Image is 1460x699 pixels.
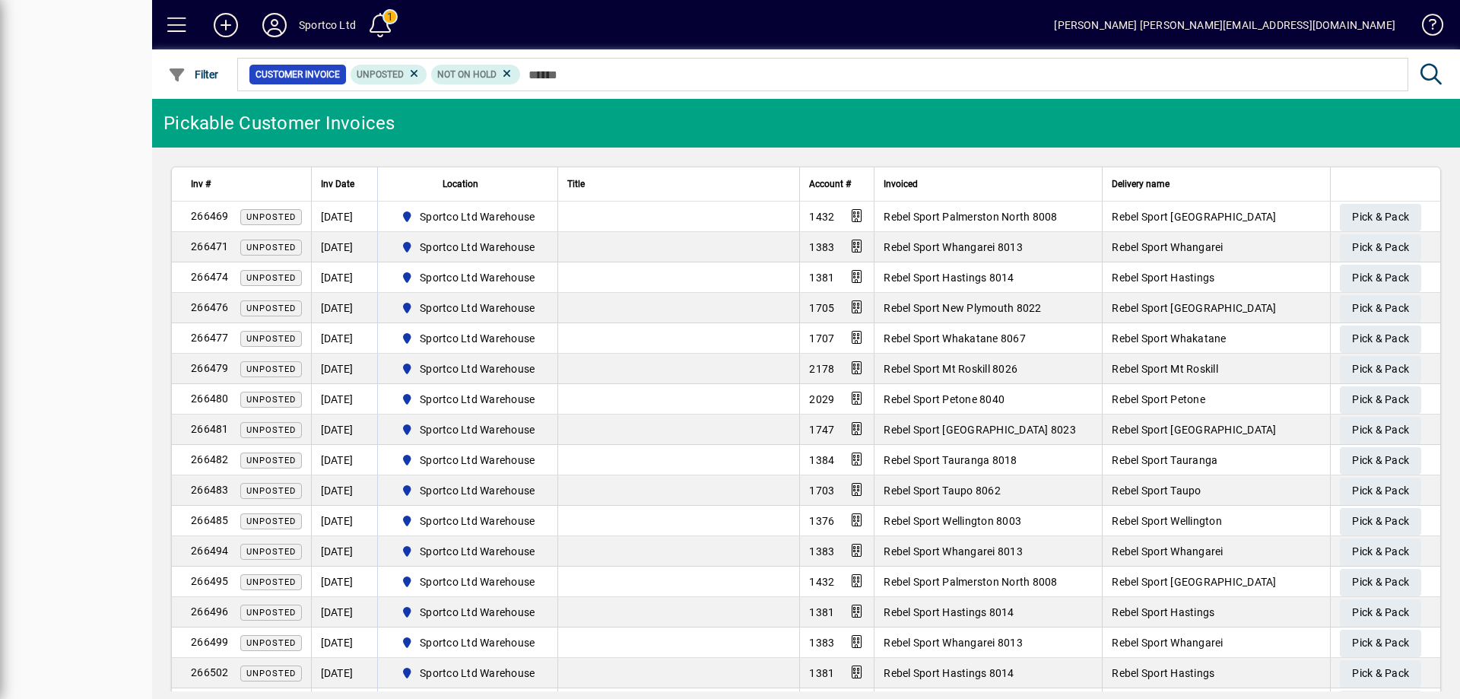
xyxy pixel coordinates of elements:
[191,575,229,587] span: 266495
[1352,296,1409,321] span: Pick & Pack
[809,454,834,466] span: 1384
[884,176,918,192] span: Invoiced
[1340,660,1421,688] button: Pick & Pack
[191,484,229,496] span: 266483
[1054,13,1395,37] div: [PERSON_NAME] [PERSON_NAME][EMAIL_ADDRESS][DOMAIN_NAME]
[1112,393,1205,405] span: Rebel Sport Petone
[1340,630,1421,657] button: Pick & Pack
[1352,509,1409,534] span: Pick & Pack
[191,362,229,374] span: 266479
[1352,326,1409,351] span: Pick & Pack
[246,364,296,374] span: Unposted
[311,262,377,293] td: [DATE]
[311,202,377,232] td: [DATE]
[191,332,229,344] span: 266477
[395,238,541,256] span: Sportco Ltd Warehouse
[395,299,541,317] span: Sportco Ltd Warehouse
[884,272,1014,284] span: Rebel Sport Hastings 8014
[191,301,229,313] span: 266476
[1352,357,1409,382] span: Pick & Pack
[1352,661,1409,686] span: Pick & Pack
[246,395,296,405] span: Unposted
[420,270,535,285] span: Sportco Ltd Warehouse
[809,302,834,314] span: 1705
[884,485,1001,497] span: Rebel Sport Taupo 8062
[311,384,377,415] td: [DATE]
[1352,387,1409,412] span: Pick & Pack
[246,547,296,557] span: Unposted
[567,176,790,192] div: Title
[420,666,535,681] span: Sportco Ltd Warehouse
[567,176,585,192] span: Title
[1112,515,1222,527] span: Rebel Sport Wellington
[202,11,250,39] button: Add
[395,634,541,652] span: Sportco Ltd Warehouse
[395,664,541,682] span: Sportco Ltd Warehouse
[246,608,296,618] span: Unposted
[395,451,541,469] span: Sportco Ltd Warehouse
[1340,234,1421,262] button: Pick & Pack
[1352,600,1409,625] span: Pick & Pack
[884,332,1026,345] span: Rebel Sport Whakatane 8067
[246,516,296,526] span: Unposted
[1112,302,1276,314] span: Rebel Sport [GEOGRAPHIC_DATA]
[311,658,377,688] td: [DATE]
[1340,599,1421,627] button: Pick & Pack
[809,637,834,649] span: 1383
[395,360,541,378] span: Sportco Ltd Warehouse
[1340,508,1421,535] button: Pick & Pack
[884,667,1014,679] span: Rebel Sport Hastings 8014
[884,393,1005,405] span: Rebel Sport Petone 8040
[1112,485,1201,497] span: Rebel Sport Taupo
[246,486,296,496] span: Unposted
[1340,356,1421,383] button: Pick & Pack
[443,176,478,192] span: Location
[395,603,541,621] span: Sportco Ltd Warehouse
[246,212,296,222] span: Unposted
[311,232,377,262] td: [DATE]
[395,512,541,530] span: Sportco Ltd Warehouse
[246,425,296,435] span: Unposted
[809,176,851,192] span: Account #
[246,669,296,678] span: Unposted
[884,211,1057,223] span: Rebel Sport Palmerston North 8008
[884,176,1093,192] div: Invoiced
[1340,447,1421,475] button: Pick & Pack
[311,293,377,323] td: [DATE]
[884,545,1023,558] span: Rebel Sport Whangarei 8013
[809,211,834,223] span: 1432
[191,514,229,526] span: 266485
[1352,539,1409,564] span: Pick & Pack
[809,576,834,588] span: 1432
[311,567,377,597] td: [DATE]
[1340,417,1421,444] button: Pick & Pack
[191,392,229,405] span: 266480
[809,667,834,679] span: 1381
[884,576,1057,588] span: Rebel Sport Palmerston North 8008
[246,303,296,313] span: Unposted
[884,302,1041,314] span: Rebel Sport New Plymouth 8022
[884,241,1023,253] span: Rebel Sport Whangarei 8013
[1112,272,1214,284] span: Rebel Sport Hastings
[1340,204,1421,231] button: Pick & Pack
[321,176,354,192] span: Inv Date
[1112,545,1223,558] span: Rebel Sport Whangarei
[246,334,296,344] span: Unposted
[420,544,535,559] span: Sportco Ltd Warehouse
[809,606,834,618] span: 1381
[1352,570,1409,595] span: Pick & Pack
[311,323,377,354] td: [DATE]
[395,329,541,348] span: Sportco Ltd Warehouse
[1352,205,1409,230] span: Pick & Pack
[191,423,229,435] span: 266481
[311,475,377,506] td: [DATE]
[1352,448,1409,473] span: Pick & Pack
[395,208,541,226] span: Sportco Ltd Warehouse
[191,176,302,192] div: Inv #
[191,210,229,222] span: 266469
[809,176,865,192] div: Account #
[420,361,535,377] span: Sportco Ltd Warehouse
[809,485,834,497] span: 1703
[1112,606,1214,618] span: Rebel Sport Hastings
[809,241,834,253] span: 1383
